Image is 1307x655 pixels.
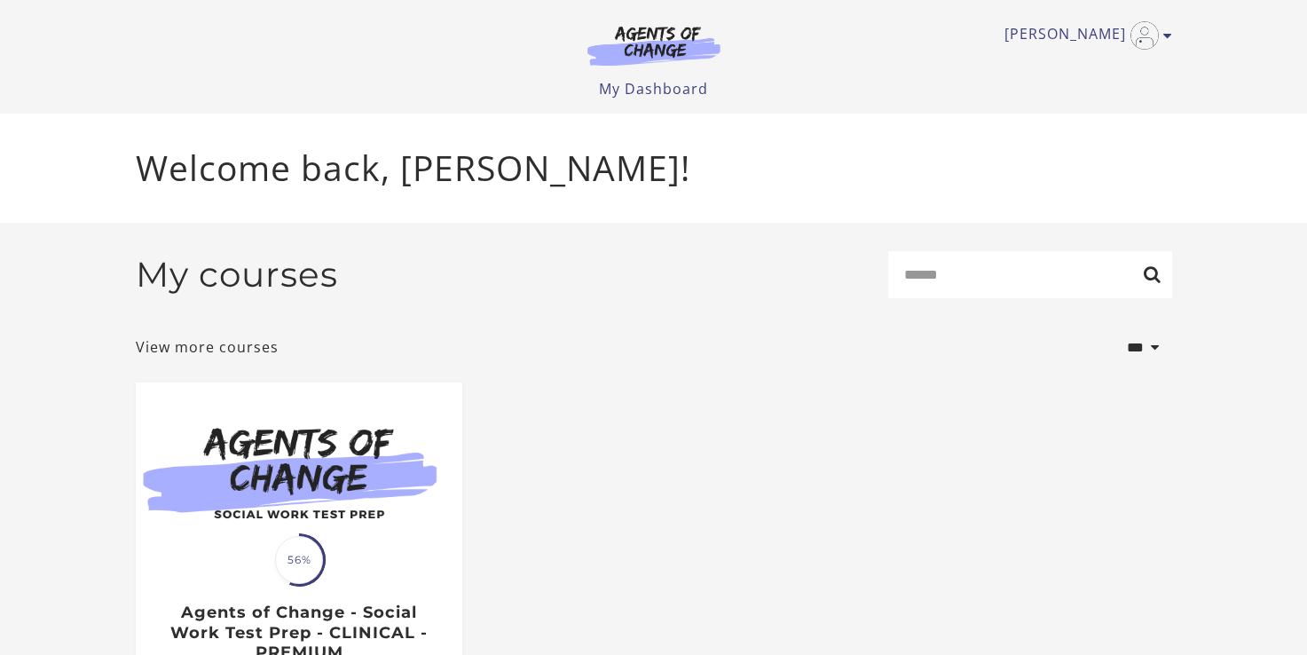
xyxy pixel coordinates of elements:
a: Toggle menu [1004,21,1163,50]
img: Agents of Change Logo [569,25,739,66]
p: Welcome back, [PERSON_NAME]! [136,142,1172,194]
span: 56% [275,536,323,584]
a: View more courses [136,336,279,358]
a: My Dashboard [599,79,708,99]
h2: My courses [136,254,338,296]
